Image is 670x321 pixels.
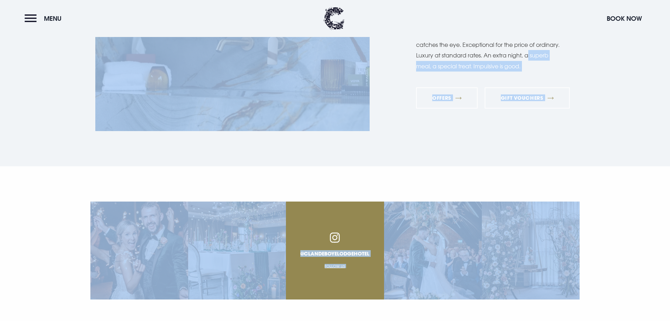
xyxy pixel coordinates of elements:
button: Menu [25,11,65,26]
button: Book Now [603,11,645,26]
a: Follow Us [325,264,345,268]
a: Offers [416,87,478,109]
a: Gift Vouchers [485,87,570,109]
a: @clandeboyelodgehotel [300,250,369,257]
img: Clandeboye Lodge [324,7,345,30]
span: Menu [44,14,62,23]
p: Too good to ignore. Every now and then something catches the eye. Exceptional for the price of or... [416,29,560,72]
